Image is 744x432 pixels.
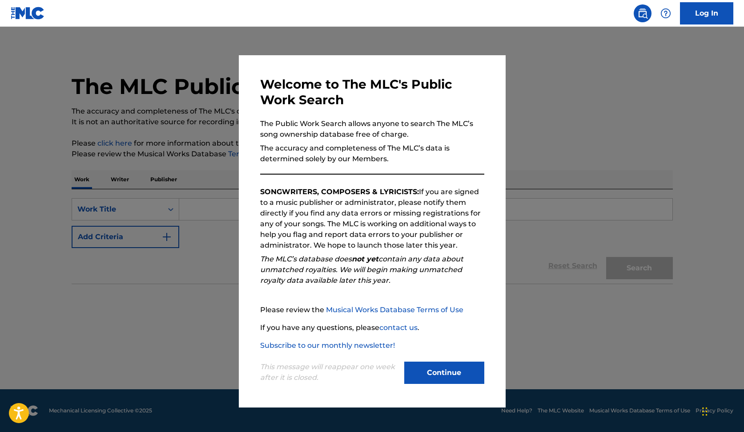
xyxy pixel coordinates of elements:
[260,143,484,164] p: The accuracy and completeness of The MLC’s data is determined solely by our Members.
[637,8,648,19] img: search
[634,4,652,22] a: Public Search
[260,305,484,315] p: Please review the
[700,389,744,432] iframe: Chat Widget
[260,322,484,333] p: If you have any questions, please .
[260,187,419,196] strong: SONGWRITERS, COMPOSERS & LYRICISTS:
[260,118,484,140] p: The Public Work Search allows anyone to search The MLC’s song ownership database free of charge.
[404,362,484,384] button: Continue
[680,2,733,24] a: Log In
[260,187,484,251] p: If you are signed to a music publisher or administrator, please notify them directly if you find ...
[260,255,463,285] em: The MLC’s database does contain any data about unmatched royalties. We will begin making unmatche...
[260,341,395,350] a: Subscribe to our monthly newsletter!
[260,77,484,108] h3: Welcome to The MLC's Public Work Search
[660,8,671,19] img: help
[11,7,45,20] img: MLC Logo
[260,362,399,383] p: This message will reappear one week after it is closed.
[379,323,418,332] a: contact us
[702,398,708,425] div: Drag
[326,306,463,314] a: Musical Works Database Terms of Use
[352,255,378,263] strong: not yet
[657,4,675,22] div: Help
